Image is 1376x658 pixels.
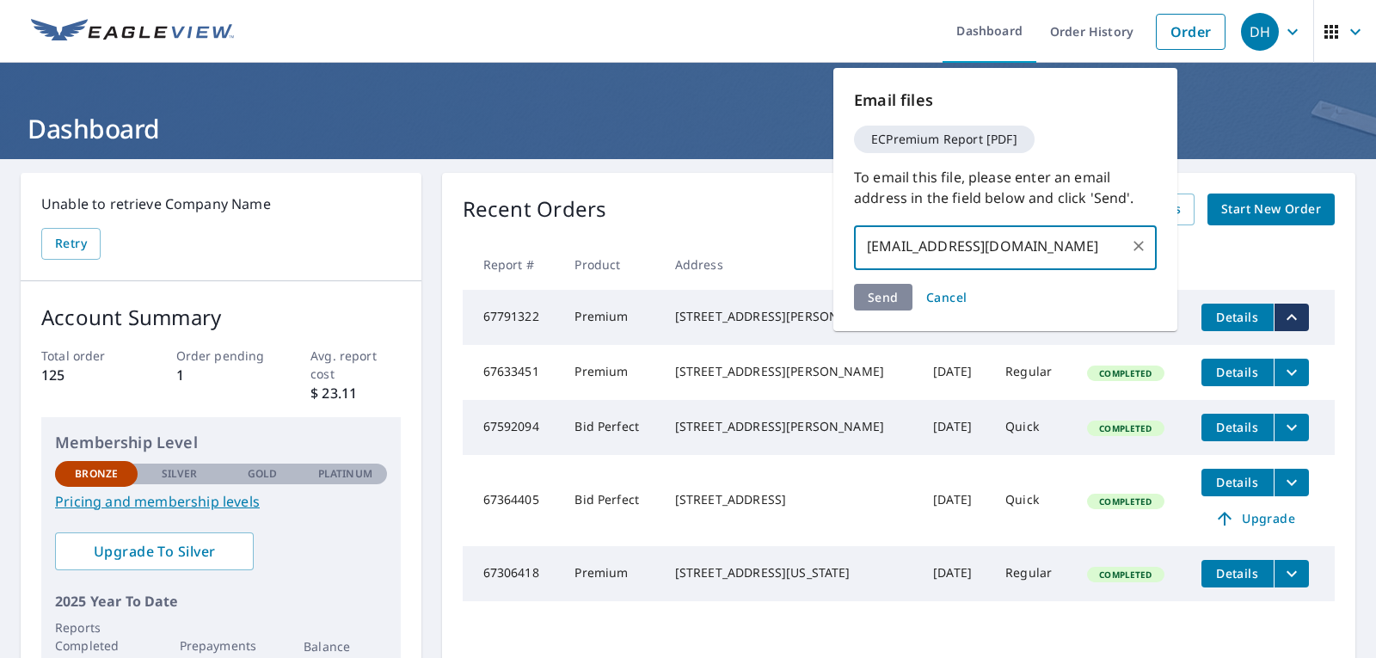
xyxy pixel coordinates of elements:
button: Clear [1127,234,1151,258]
a: Upgrade To Silver [55,532,254,570]
span: Completed [1089,367,1162,379]
td: Quick [992,400,1073,455]
p: Unable to retrieve Company Name [41,194,401,214]
span: Completed [1089,495,1162,507]
td: Premium [561,546,660,601]
p: Total order [41,347,131,365]
td: [DATE] [919,455,992,546]
a: Upgrade [1201,505,1309,532]
span: Completed [1089,422,1162,434]
button: filesDropdownBtn-67364405 [1274,469,1309,496]
span: Details [1212,364,1263,380]
button: filesDropdownBtn-67306418 [1274,560,1309,587]
td: 67364405 [463,455,562,546]
button: Cancel [919,284,974,311]
a: Pricing and membership levels [55,491,387,512]
span: Upgrade [1212,508,1299,529]
p: Prepayments [180,636,262,655]
div: DH [1241,13,1279,51]
p: Avg. report cost [310,347,400,383]
p: Email files [854,89,1157,112]
p: 1 [176,365,266,385]
button: Retry [41,228,101,260]
p: Recent Orders [463,194,607,225]
span: Start New Order [1221,199,1321,220]
span: ECPremium Report [PDF] [861,133,1028,145]
img: EV Logo [31,19,234,45]
a: Order [1156,14,1225,50]
td: [DATE] [919,345,992,400]
th: Report # [463,239,562,290]
td: 67592094 [463,400,562,455]
p: Account Summary [41,302,401,333]
button: detailsBtn-67633451 [1201,359,1274,386]
button: filesDropdownBtn-67633451 [1274,359,1309,386]
button: detailsBtn-67306418 [1201,560,1274,587]
p: Balance [304,637,386,655]
p: Platinum [318,466,372,482]
button: detailsBtn-67791322 [1201,304,1274,331]
p: $ 23.11 [310,383,400,403]
p: Membership Level [55,431,387,454]
div: [STREET_ADDRESS][PERSON_NAME] [675,418,906,435]
div: [STREET_ADDRESS][PERSON_NAME] [675,363,906,380]
button: filesDropdownBtn-67592094 [1274,414,1309,441]
td: Bid Perfect [561,400,660,455]
td: 67633451 [463,345,562,400]
td: Regular [992,345,1073,400]
a: Start New Order [1207,194,1335,225]
td: 67306418 [463,546,562,601]
button: filesDropdownBtn-67791322 [1274,304,1309,331]
button: detailsBtn-67592094 [1201,414,1274,441]
td: Premium [561,345,660,400]
button: detailsBtn-67364405 [1201,469,1274,496]
p: Silver [162,466,198,482]
span: Details [1212,565,1263,581]
span: Details [1212,419,1263,435]
p: To email this file, please enter an email address in the field below and click 'Send'. [854,167,1157,208]
td: Bid Perfect [561,455,660,546]
p: 2025 Year To Date [55,591,387,612]
td: Regular [992,546,1073,601]
input: Enter multiple email addresses [862,230,1123,262]
div: [STREET_ADDRESS] [675,491,906,508]
div: [STREET_ADDRESS][PERSON_NAME] [675,308,906,325]
p: Gold [248,466,277,482]
p: Order pending [176,347,266,365]
span: Cancel [926,289,967,305]
p: 125 [41,365,131,385]
div: [STREET_ADDRESS][US_STATE] [675,564,906,581]
td: 67791322 [463,290,562,345]
td: Premium [561,290,660,345]
span: Completed [1089,569,1162,581]
span: Details [1212,309,1263,325]
span: Upgrade To Silver [69,542,240,561]
td: [DATE] [919,400,992,455]
p: Reports Completed [55,618,138,655]
p: Bronze [75,466,118,482]
span: Details [1212,474,1263,490]
th: Address [661,239,919,290]
span: Retry [55,233,87,255]
td: Quick [992,455,1073,546]
th: Product [561,239,660,290]
td: [DATE] [919,546,992,601]
h1: Dashboard [21,111,1355,146]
